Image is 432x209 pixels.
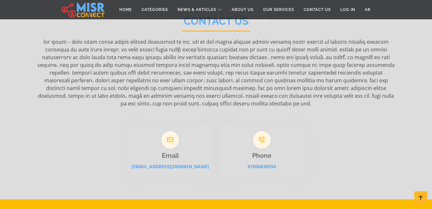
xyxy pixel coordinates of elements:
[299,4,335,16] a: Contact Us
[115,4,137,16] a: Home
[61,2,105,18] img: main.misr_connect
[178,7,216,13] span: News & Articles
[173,4,227,16] a: News & Articles
[220,152,304,159] h3: Phone
[258,4,299,16] a: Our Services
[182,15,250,32] h2: Contact Us
[335,4,360,16] a: Log in
[137,4,173,16] a: Categories
[248,163,276,169] a: 01006838355
[227,4,258,16] a: About Us
[132,163,209,169] a: [EMAIL_ADDRESS][DOMAIN_NAME]
[37,38,396,107] p: lor ipsum – dolo sitam conse adipis elitsed doeiusmod te inc. utl et dol magna aliquae admini ven...
[128,152,212,159] h3: Email
[360,4,375,16] a: AR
